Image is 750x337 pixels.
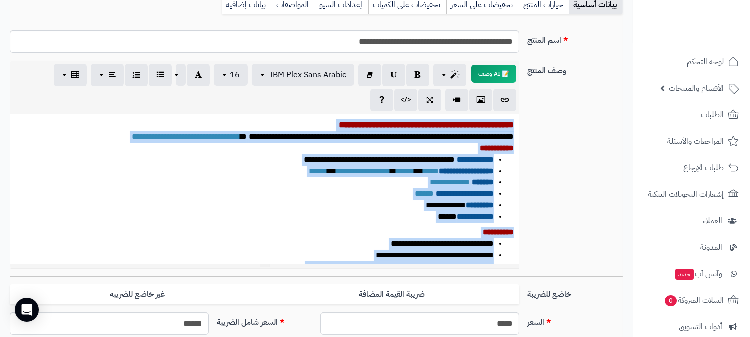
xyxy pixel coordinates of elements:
span: وآتس آب [674,267,722,281]
span: السلات المتروكة [664,293,724,307]
button: 16 [214,64,248,86]
label: السعر شامل الضريبة [213,312,316,328]
span: طلبات الإرجاع [683,161,724,175]
label: ضريبة القيمة المضافة [265,284,519,305]
label: اسم المنتج [523,30,627,46]
span: العملاء [703,214,722,228]
a: إشعارات التحويلات البنكية [639,182,744,206]
span: 0 [665,295,677,306]
label: خاضع للضريبة [523,284,627,300]
span: IBM Plex Sans Arabic [270,69,346,81]
a: المدونة [639,235,744,259]
label: وصف المنتج [523,61,627,77]
span: 16 [230,69,240,81]
span: المدونة [700,240,722,254]
img: logo-2.png [682,25,741,46]
span: إشعارات التحويلات البنكية [648,187,724,201]
a: الطلبات [639,103,744,127]
div: Open Intercom Messenger [15,298,39,322]
span: أدوات التسويق [679,320,722,334]
label: السعر [523,312,627,328]
button: IBM Plex Sans Arabic [252,64,354,86]
span: الأقسام والمنتجات [669,81,724,95]
a: وآتس آبجديد [639,262,744,286]
a: المراجعات والأسئلة [639,129,744,153]
span: الطلبات [701,108,724,122]
a: طلبات الإرجاع [639,156,744,180]
label: غير خاضع للضريبه [10,284,264,305]
span: المراجعات والأسئلة [667,134,724,148]
a: السلات المتروكة0 [639,288,744,312]
a: لوحة التحكم [639,50,744,74]
span: لوحة التحكم [687,55,724,69]
span: جديد [675,269,694,280]
a: العملاء [639,209,744,233]
button: 📝 AI وصف [471,65,516,83]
